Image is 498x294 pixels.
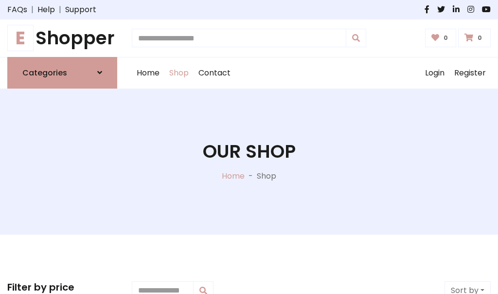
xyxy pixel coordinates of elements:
h1: Shopper [7,27,117,49]
a: Shop [164,57,194,89]
a: FAQs [7,4,27,16]
a: 0 [425,29,457,47]
h6: Categories [22,68,67,77]
a: Login [420,57,449,89]
a: Register [449,57,491,89]
p: - [245,170,257,182]
h1: Our Shop [203,141,296,163]
a: Help [37,4,55,16]
span: | [55,4,65,16]
a: 0 [458,29,491,47]
span: E [7,25,34,51]
a: Home [132,57,164,89]
h5: Filter by price [7,281,117,293]
a: Categories [7,57,117,89]
span: 0 [475,34,484,42]
a: EShopper [7,27,117,49]
span: 0 [441,34,450,42]
span: | [27,4,37,16]
a: Home [222,170,245,182]
a: Support [65,4,96,16]
a: Contact [194,57,235,89]
p: Shop [257,170,276,182]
